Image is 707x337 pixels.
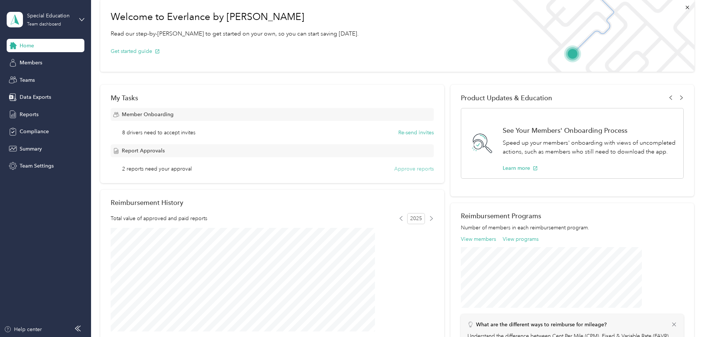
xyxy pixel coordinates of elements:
[27,12,73,20] div: Special Education
[20,162,54,170] span: Team Settings
[27,22,61,27] div: Team dashboard
[461,94,552,102] span: Product Updates & Education
[122,129,195,137] span: 8 drivers need to accept invites
[20,111,38,118] span: Reports
[20,128,49,135] span: Compliance
[503,138,676,156] p: Speed up your members' onboarding with views of uncompleted actions, such as members who still ne...
[503,164,538,172] button: Learn more
[398,129,434,137] button: Re-send invites
[111,199,183,206] h2: Reimbursement History
[111,29,359,38] p: Read our step-by-[PERSON_NAME] to get started on your own, so you can start saving [DATE].
[461,235,496,243] button: View members
[20,42,34,50] span: Home
[394,165,434,173] button: Approve reports
[20,76,35,84] span: Teams
[20,145,42,153] span: Summary
[461,212,684,220] h2: Reimbursement Programs
[122,111,174,118] span: Member Onboarding
[4,326,42,333] button: Help center
[461,224,684,232] p: Number of members in each reimbursement program.
[503,127,676,134] h1: See Your Members' Onboarding Process
[111,11,359,23] h1: Welcome to Everlance by [PERSON_NAME]
[503,235,539,243] button: View programs
[666,296,707,337] iframe: Everlance-gr Chat Button Frame
[476,321,607,328] p: What are the different ways to reimburse for mileage?
[122,165,192,173] span: 2 reports need your approval
[20,93,51,101] span: Data Exports
[20,59,42,67] span: Members
[111,94,434,102] div: My Tasks
[407,213,425,224] span: 2025
[111,47,160,55] button: Get started guide
[111,215,207,222] span: Total value of approved and paid reports
[122,147,165,155] span: Report Approvals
